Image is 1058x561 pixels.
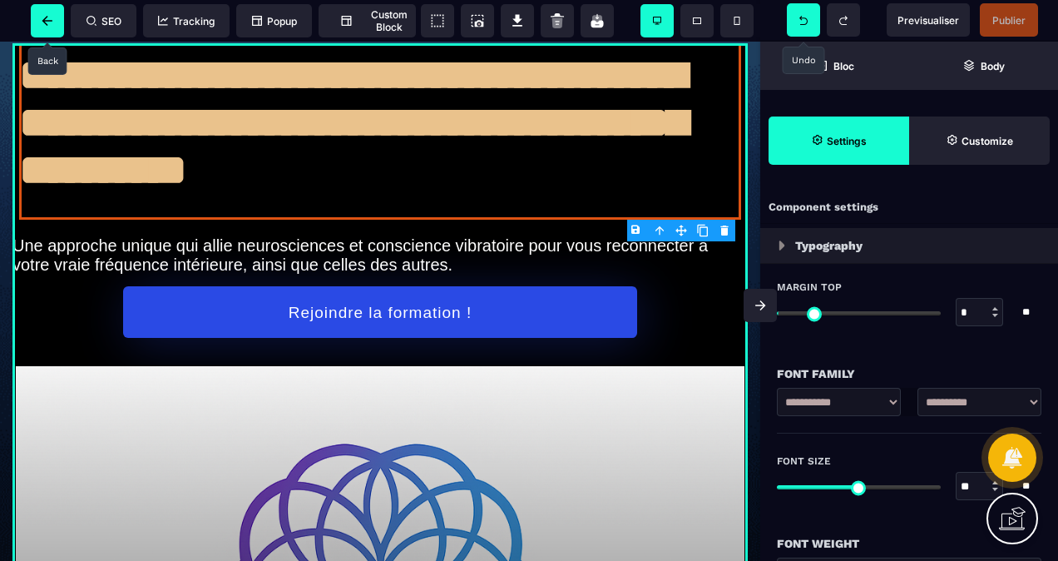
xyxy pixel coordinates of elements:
[897,14,959,27] span: Previsualiser
[12,191,748,237] text: Une approche unique qui allie neurosciences et conscience vibratoire pour vous reconnecter à votr...
[760,42,909,90] span: Open Blocks
[992,14,1026,27] span: Publier
[981,60,1005,72] strong: Body
[962,135,1013,147] strong: Customize
[777,364,1041,384] div: Font Family
[777,280,842,294] span: Margin Top
[760,191,1058,224] div: Component settings
[252,15,297,27] span: Popup
[123,245,638,296] button: Rejoindre la formation !
[909,117,1050,165] span: Open Style Manager
[461,4,494,37] span: Screenshot
[158,15,215,27] span: Tracking
[769,117,909,165] span: Settings
[421,4,454,37] span: View components
[777,454,831,468] span: Font Size
[909,42,1058,90] span: Open Layer Manager
[327,8,408,33] span: Custom Block
[833,60,854,72] strong: Bloc
[777,534,1041,554] div: Font Weight
[795,236,863,256] p: Typography
[827,135,867,147] strong: Settings
[779,241,785,251] img: loading
[887,3,970,37] span: Preview
[87,15,121,27] span: SEO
